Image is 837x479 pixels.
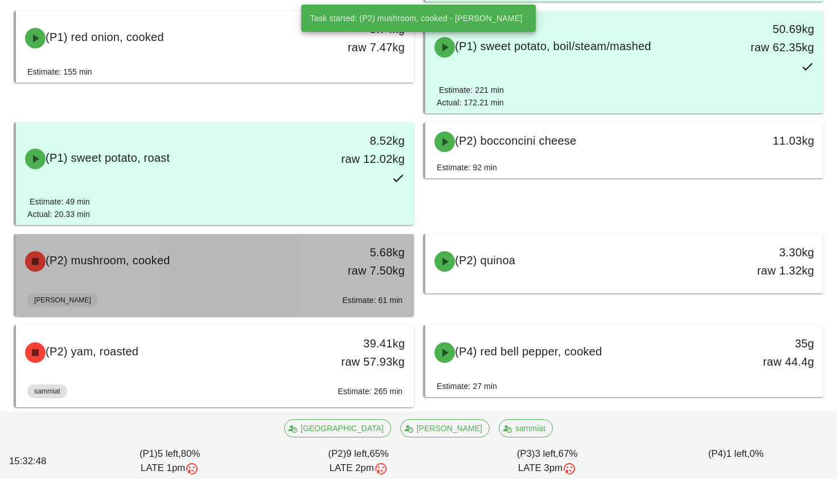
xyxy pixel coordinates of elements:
[158,448,181,459] span: 5 left,
[729,132,814,150] div: 11.03kg
[320,334,405,371] div: 39.41kg raw 57.93kg
[642,444,830,478] div: (P4) 0%
[455,134,576,147] span: (P2) bocconcini cheese
[338,385,403,398] div: Estimate: 265 min
[46,345,138,358] span: (P2) yam, roasted
[346,448,370,459] span: 9 left,
[437,84,504,96] div: Estimate: 221 min
[46,31,164,43] span: (P1) red onion, cooked
[320,132,405,168] div: 8.52kg raw 12.02kg
[729,243,814,280] div: 3.30kg raw 1.32kg
[292,420,384,437] span: [GEOGRAPHIC_DATA]
[455,254,515,267] span: (P2) quinoa
[437,380,497,392] div: Estimate: 27 min
[27,65,92,78] div: Estimate: 155 min
[453,444,641,478] div: (P3) 67%
[46,254,170,267] span: (P2) mushroom, cooked
[264,444,453,478] div: (P2) 65%
[34,384,60,398] span: sammiat
[27,208,90,220] div: Actual: 20.33 min
[535,448,558,459] span: 3 left,
[301,5,532,32] div: Task started: (P2) mushroom, cooked - [PERSON_NAME]
[27,195,90,208] div: Estimate: 49 min
[729,334,814,371] div: 35g raw 44.4g
[455,40,651,52] span: (P1) sweet potato, boil/steam/mashed
[76,444,264,478] div: (P1) 80%
[342,294,403,306] div: Estimate: 61 min
[455,345,602,358] span: (P4) red bell pepper, cooked
[34,293,91,307] span: [PERSON_NAME]
[408,420,482,437] span: [PERSON_NAME]
[726,448,749,459] span: 1 left,
[437,96,504,109] div: Actual: 172.21 min
[320,243,405,280] div: 5.68kg raw 7.50kg
[78,461,262,476] div: LATE 1pm
[506,420,545,437] span: sammiat
[7,452,76,470] div: 15:32:48
[437,161,497,174] div: Estimate: 92 min
[46,152,170,164] span: (P1) sweet potato, roast
[266,461,450,476] div: LATE 2pm
[729,20,814,56] div: 50.69kg raw 62.35kg
[455,461,639,476] div: LATE 3pm
[320,20,405,56] div: 5.74kg raw 7.47kg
